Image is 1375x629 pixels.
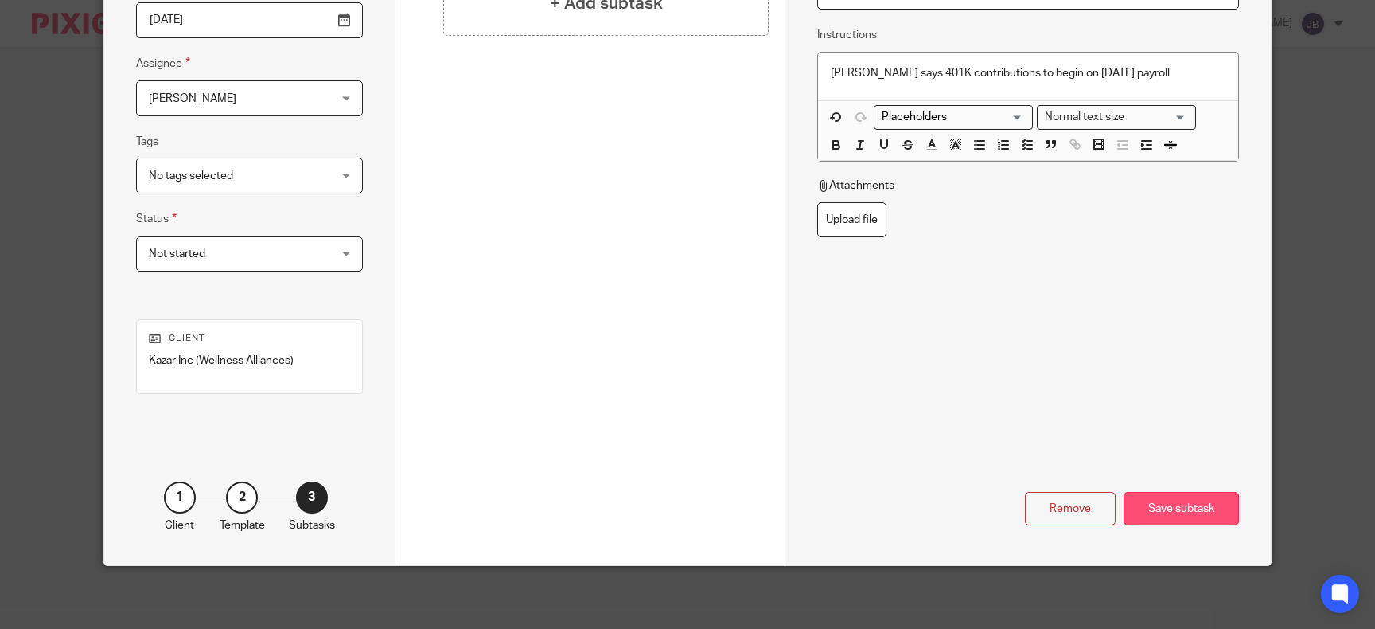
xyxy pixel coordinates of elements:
[149,332,351,345] p: Client
[149,248,205,260] span: Not started
[1025,492,1116,526] div: Remove
[817,27,877,43] label: Instructions
[1037,105,1196,130] div: Search for option
[164,482,196,514] div: 1
[296,482,328,514] div: 3
[149,353,351,369] p: Kazar Inc (Wellness Alliances)
[165,518,194,533] p: Client
[817,202,886,238] label: Upload file
[831,65,1225,81] p: [PERSON_NAME] says 401K contributions to begin on [DATE] payroll
[136,54,190,72] label: Assignee
[220,518,265,533] p: Template
[874,105,1033,130] div: Placeholders
[149,170,233,182] span: No tags selected
[149,93,236,104] span: [PERSON_NAME]
[874,105,1033,130] div: Search for option
[817,178,894,193] p: Attachments
[136,2,364,38] input: Use the arrow keys to pick a date
[876,109,1023,126] input: Search for option
[289,518,335,533] p: Subtasks
[1037,105,1196,130] div: Text styles
[226,482,258,514] div: 2
[136,134,158,150] label: Tags
[1124,492,1239,526] div: Save subtask
[1129,109,1186,126] input: Search for option
[1041,109,1128,126] span: Normal text size
[136,209,177,228] label: Status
